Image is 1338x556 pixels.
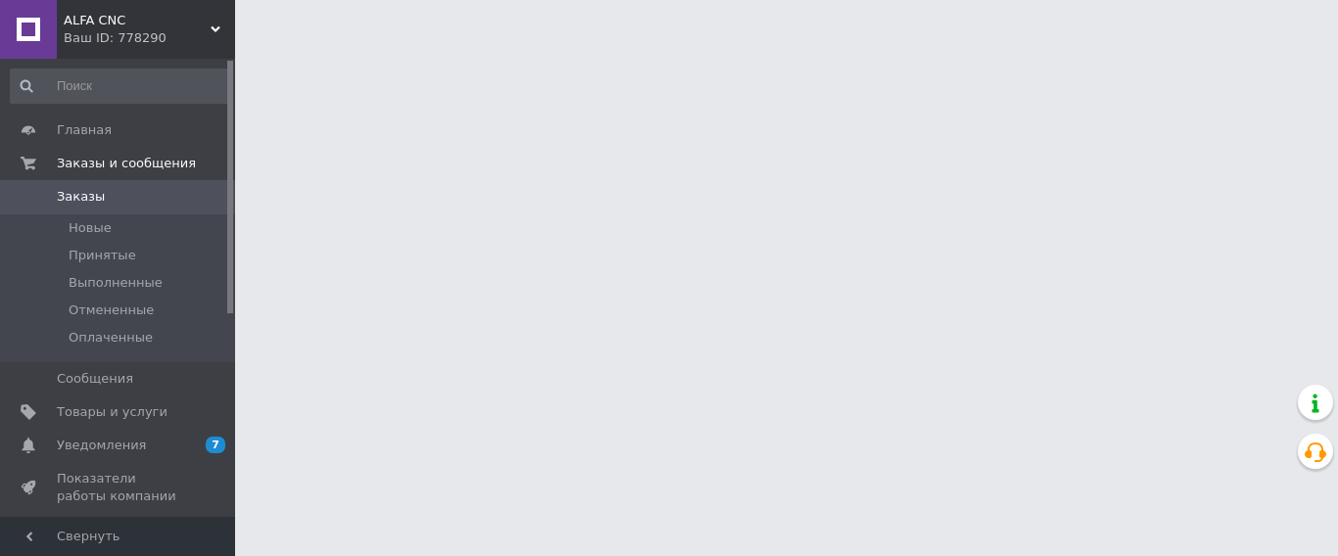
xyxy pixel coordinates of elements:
[69,301,154,319] span: Отмененные
[57,370,133,388] span: Сообщения
[57,121,112,139] span: Главная
[69,247,136,264] span: Принятые
[57,188,105,206] span: Заказы
[57,470,181,505] span: Показатели работы компании
[64,29,235,47] div: Ваш ID: 778290
[69,329,153,347] span: Оплаченные
[69,219,112,237] span: Новые
[57,403,167,421] span: Товары и услуги
[57,437,146,454] span: Уведомления
[69,274,163,292] span: Выполненные
[206,437,225,453] span: 7
[57,155,196,172] span: Заказы и сообщения
[10,69,231,104] input: Поиск
[64,12,211,29] span: ALFA CNC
